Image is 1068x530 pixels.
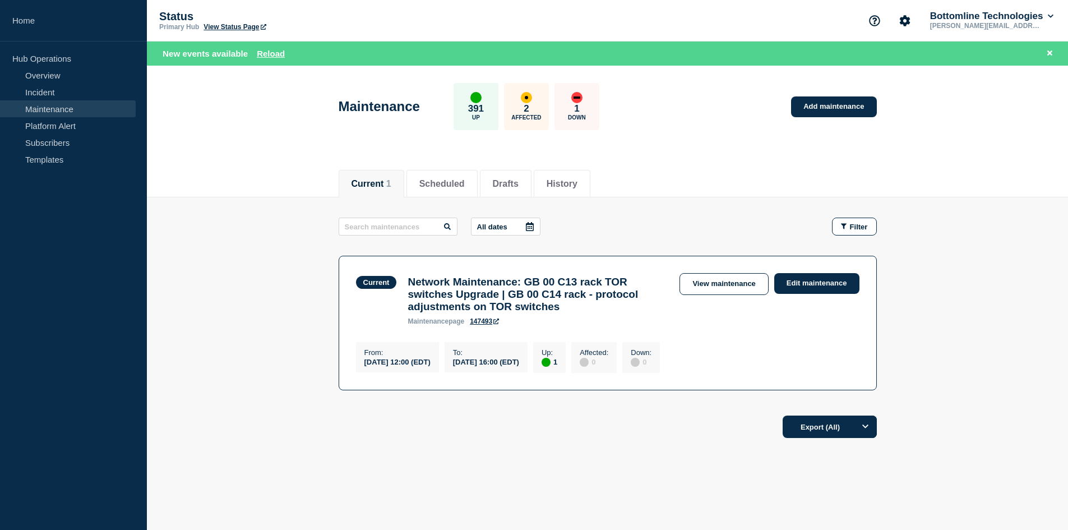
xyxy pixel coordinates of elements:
p: To : [453,348,519,357]
button: Reload [257,49,285,58]
p: Up : [542,348,557,357]
button: Filter [832,218,877,236]
button: Options [854,416,877,438]
button: Account settings [893,9,917,33]
button: Support [863,9,886,33]
span: 1 [386,179,391,188]
div: down [571,92,582,103]
div: affected [521,92,532,103]
button: Bottomline Technologies [928,11,1056,22]
a: Edit maintenance [774,273,859,294]
div: disabled [580,358,589,367]
div: up [470,92,482,103]
p: Down [568,114,586,121]
span: Filter [850,223,868,231]
span: New events available [163,49,248,58]
button: All dates [471,218,540,236]
button: Drafts [493,179,519,189]
button: Export (All) [783,416,877,438]
input: Search maintenances [339,218,457,236]
button: Scheduled [419,179,465,189]
p: 391 [468,103,484,114]
h3: Network Maintenance: GB 00 C13 rack TOR switches Upgrade | GB 00 C14 rack - protocol adjustments ... [408,276,668,313]
a: View maintenance [679,273,768,295]
a: 147493 [470,317,499,325]
p: [PERSON_NAME][EMAIL_ADDRESS][DOMAIN_NAME] [928,22,1044,30]
button: Current 1 [352,179,391,189]
div: 1 [542,357,557,367]
div: up [542,358,551,367]
div: 0 [580,357,608,367]
p: From : [364,348,431,357]
a: View Status Page [204,23,266,31]
p: Up [472,114,480,121]
p: 2 [524,103,529,114]
p: Down : [631,348,651,357]
p: Affected [511,114,541,121]
div: [DATE] 16:00 (EDT) [453,357,519,366]
p: page [408,317,464,325]
a: Add maintenance [791,96,876,117]
h1: Maintenance [339,99,420,114]
p: Affected : [580,348,608,357]
button: History [547,179,577,189]
p: Primary Hub [159,23,199,31]
span: maintenance [408,317,449,325]
p: All dates [477,223,507,231]
div: [DATE] 12:00 (EDT) [364,357,431,366]
p: Status [159,10,383,23]
div: 0 [631,357,651,367]
div: Current [363,278,390,287]
p: 1 [574,103,579,114]
div: disabled [631,358,640,367]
